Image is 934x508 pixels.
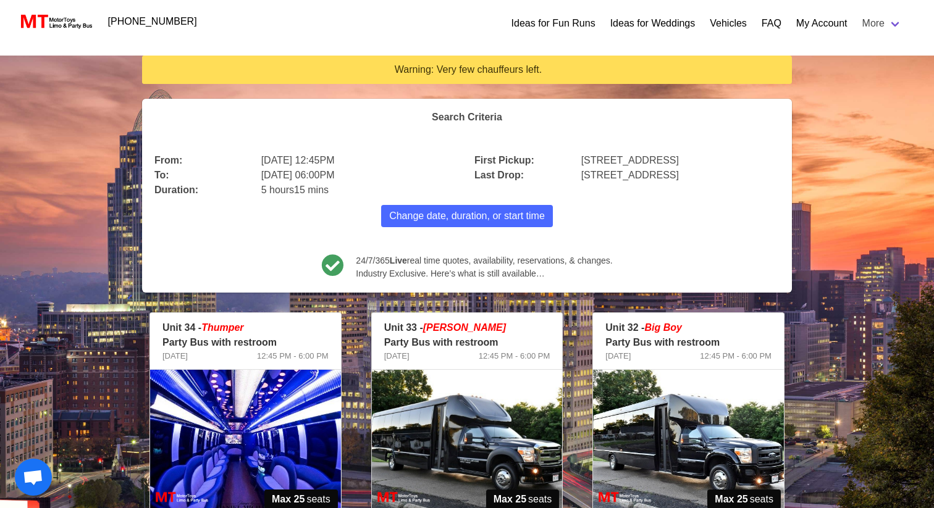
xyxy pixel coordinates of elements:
span: [DATE] [162,350,188,362]
span: 12:45 PM - 6:00 PM [257,350,329,362]
p: Party Bus with restroom [605,335,772,350]
img: MotorToys Logo [17,13,93,30]
p: Unit 33 - [384,320,550,335]
p: Unit 34 - [162,320,329,335]
div: 5 hours [254,175,467,198]
b: To: [154,170,169,180]
a: My Account [796,16,848,31]
button: Change date, duration, or start time [381,205,553,227]
span: 12:45 PM - 6:00 PM [479,350,550,362]
b: Duration: [154,185,198,195]
p: Unit 32 - [605,320,772,335]
div: Warning: Very few chauffeurs left. [152,63,785,77]
div: [STREET_ADDRESS] [574,146,787,168]
strong: Max 25 [494,492,526,507]
b: Live [390,256,407,265]
h4: Search Criteria [154,111,780,123]
span: [DATE] [384,350,410,362]
span: [DATE] [605,350,631,362]
strong: Max 25 [715,492,747,507]
a: Ideas for Fun Runs [511,16,595,31]
a: Vehicles [710,16,747,31]
div: [DATE] 12:45PM [254,146,467,168]
span: 24/7/365 real time quotes, availability, reservations, & changes. [356,254,612,267]
em: [PERSON_NAME] [423,322,506,333]
b: First Pickup: [474,155,534,165]
p: Party Bus with restroom [162,335,329,350]
a: [PHONE_NUMBER] [101,9,204,34]
b: Last Drop: [474,170,524,180]
strong: Max 25 [272,492,305,507]
b: From: [154,155,182,165]
span: Change date, duration, or start time [389,209,545,223]
span: 12:45 PM - 6:00 PM [700,350,772,362]
span: 15 mins [294,185,329,195]
a: Ideas for Weddings [610,16,696,31]
em: Big Boy [644,322,681,333]
div: [STREET_ADDRESS] [574,160,787,183]
div: [DATE] 06:00PM [254,160,467,183]
a: FAQ [762,16,781,31]
em: Thumper [201,322,243,333]
div: Open chat [15,459,52,496]
a: More [855,11,909,36]
span: Industry Exclusive. Here’s what is still available… [356,267,612,280]
p: Party Bus with restroom [384,335,550,350]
